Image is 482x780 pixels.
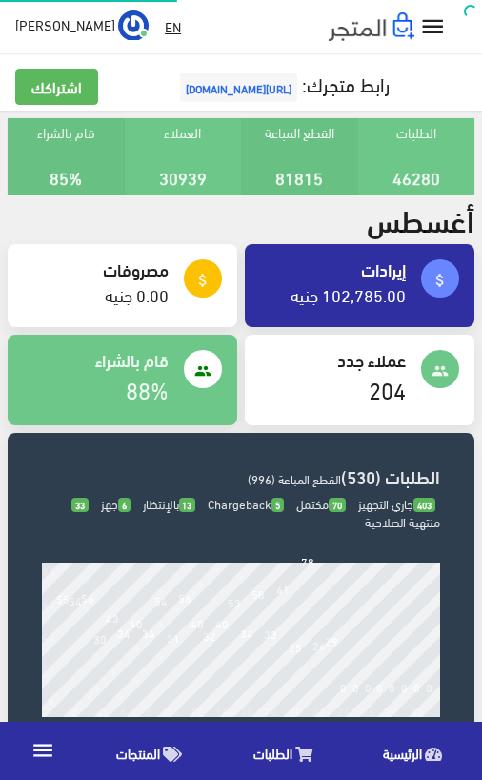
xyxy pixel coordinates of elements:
[101,492,131,515] span: جهز
[260,350,406,369] h4: عملاء جدد
[159,161,207,193] a: 30939
[432,362,449,380] i: people
[215,704,229,717] div: 14
[383,741,422,765] span: الرئيسية
[145,704,151,717] div: 8
[126,368,169,409] a: 88%
[23,350,169,369] h4: قام بالشراء
[312,704,326,717] div: 22
[143,492,196,515] span: بالإنتظار
[120,704,127,717] div: 6
[296,492,346,515] span: مكتمل
[194,362,211,380] i: people
[275,161,323,193] a: 81815
[301,552,314,569] div: 78
[367,202,474,236] h2: أغسطس
[264,704,277,717] div: 18
[386,704,399,717] div: 28
[392,161,440,193] a: 46280
[50,161,82,193] a: 85%
[362,704,375,717] div: 26
[15,69,98,105] a: اشتراكك
[105,278,169,310] a: 0.00 جنيه
[248,467,341,490] span: القطع المباعة (996)
[369,368,406,409] a: 204
[358,118,474,195] div: الطلبات
[191,704,204,717] div: 12
[253,741,292,765] span: الطلبات
[118,10,149,41] img: ...
[337,704,351,717] div: 24
[241,118,357,195] div: القطع المباعة
[165,14,181,38] u: EN
[15,10,149,40] a: ... [PERSON_NAME]
[419,13,447,41] i: 
[167,704,180,717] div: 10
[175,66,390,101] a: رابط متجرك:[URL][DOMAIN_NAME]
[180,73,297,102] span: [URL][DOMAIN_NAME]
[118,498,131,512] span: 6
[291,278,406,310] a: 102,785.00 جنيه
[411,704,424,717] div: 30
[15,12,115,36] span: [PERSON_NAME]
[8,118,124,195] div: قام بالشراء
[208,492,284,515] span: Chargeback
[30,738,55,763] i: 
[42,467,440,485] h3: الطلبات (530)
[352,727,482,775] a: الرئيسية
[329,498,346,512] span: 70
[96,704,103,717] div: 4
[194,272,211,289] i: attach_money
[71,492,440,534] span: منتهية الصلاحية
[157,10,189,44] a: EN
[125,118,241,195] div: العملاء
[86,727,222,775] a: المنتجات
[223,727,352,775] a: الطلبات
[116,741,160,765] span: المنتجات
[71,704,78,717] div: 2
[271,498,284,512] span: 5
[179,498,196,512] span: 13
[23,259,169,278] h4: مصروفات
[260,259,406,278] h4: إيرادات
[413,498,435,512] span: 403
[71,498,89,512] span: 33
[240,704,253,717] div: 16
[329,12,414,41] img: .
[358,492,435,515] span: جاري التجهيز
[432,272,449,289] i: attach_money
[289,704,302,717] div: 20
